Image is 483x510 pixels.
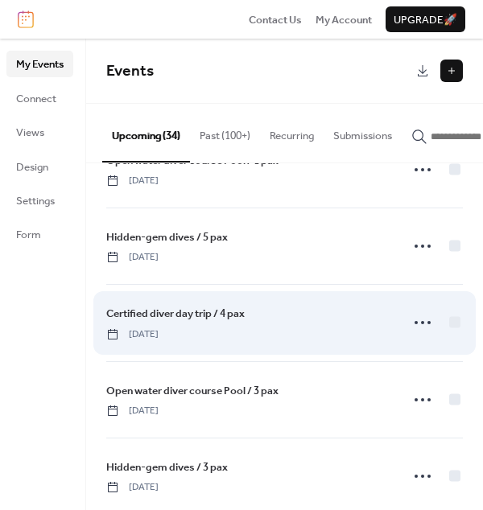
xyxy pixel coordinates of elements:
[106,480,159,495] span: [DATE]
[249,11,302,27] a: Contact Us
[106,56,154,86] span: Events
[190,104,260,160] button: Past (100+)
[6,187,73,213] a: Settings
[16,91,56,107] span: Connect
[6,221,73,247] a: Form
[386,6,465,32] button: Upgrade🚀
[106,404,159,418] span: [DATE]
[6,154,73,179] a: Design
[324,104,402,160] button: Submissions
[106,305,245,323] a: Certified diver day trip / 4 pax
[106,228,228,246] a: Hidden-gem dives / 5 pax
[106,306,245,322] span: Certified diver day trip / 4 pax
[106,174,159,188] span: [DATE]
[16,56,64,72] span: My Events
[106,382,279,400] a: Open water diver course Pool / 3 pax
[16,125,44,141] span: Views
[106,327,159,342] span: [DATE]
[6,51,73,76] a: My Events
[316,11,372,27] a: My Account
[16,227,41,243] span: Form
[106,459,228,475] span: Hidden-gem dives / 3 pax
[6,119,73,145] a: Views
[16,159,48,175] span: Design
[106,250,159,265] span: [DATE]
[106,459,228,476] a: Hidden-gem dives / 3 pax
[316,12,372,28] span: My Account
[106,383,279,399] span: Open water diver course Pool / 3 pax
[102,104,190,162] button: Upcoming (34)
[394,12,457,28] span: Upgrade 🚀
[260,104,324,160] button: Recurring
[16,193,55,209] span: Settings
[6,85,73,111] a: Connect
[18,10,34,28] img: logo
[249,12,302,28] span: Contact Us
